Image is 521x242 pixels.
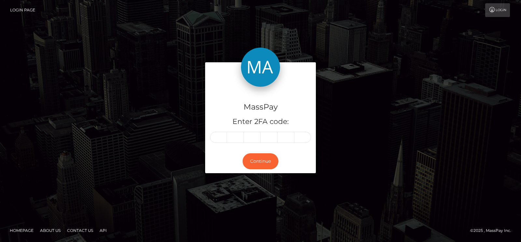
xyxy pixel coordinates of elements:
[10,3,35,17] a: Login Page
[37,225,63,235] a: About Us
[210,101,311,113] h4: MassPay
[97,225,109,235] a: API
[241,48,280,87] img: MassPay
[470,227,516,234] div: © 2025 , MassPay Inc.
[64,225,96,235] a: Contact Us
[7,225,36,235] a: Homepage
[485,3,510,17] a: Login
[210,117,311,127] h5: Enter 2FA code:
[243,153,278,169] button: Continue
